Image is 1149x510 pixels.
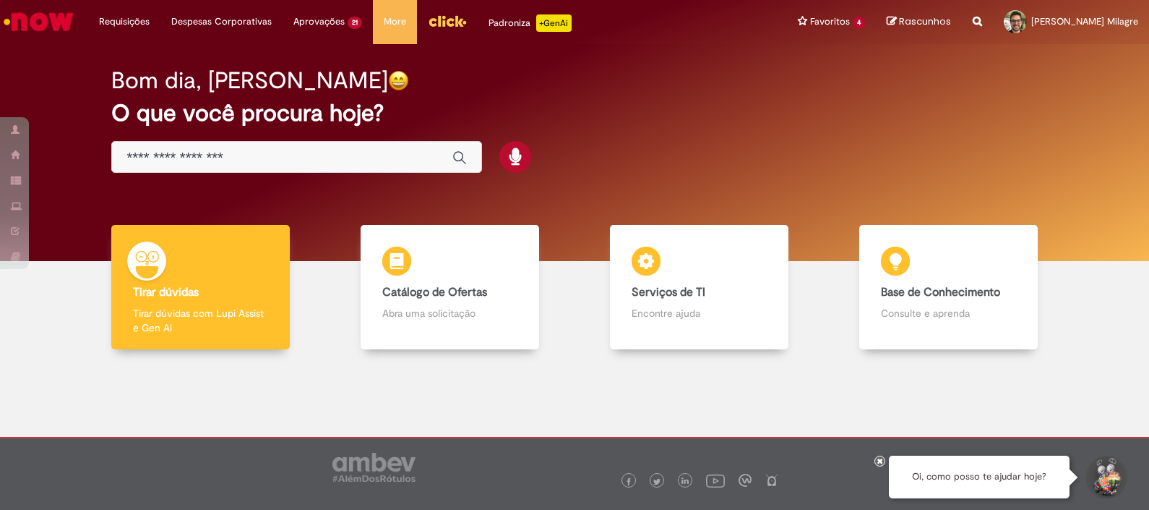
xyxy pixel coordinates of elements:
[706,471,725,490] img: logo_footer_youtube.png
[133,306,268,335] p: Tirar dúvidas com Lupi Assist e Gen Ai
[1,7,76,36] img: ServiceNow
[171,14,272,29] span: Despesas Corporativas
[765,474,778,487] img: logo_footer_naosei.png
[810,14,850,29] span: Favoritos
[632,285,705,299] b: Serviços de TI
[536,14,572,32] p: +GenAi
[489,14,572,32] div: Padroniza
[681,477,689,486] img: logo_footer_linkedin.png
[348,17,362,29] span: 21
[388,70,409,91] img: happy-face.png
[111,68,388,93] h2: Bom dia, [PERSON_NAME]
[1031,15,1138,27] span: [PERSON_NAME] Milagre
[853,17,865,29] span: 4
[653,478,660,485] img: logo_footer_twitter.png
[133,285,199,299] b: Tirar dúvidas
[574,225,824,350] a: Serviços de TI Encontre ajuda
[382,285,487,299] b: Catálogo de Ofertas
[293,14,345,29] span: Aprovações
[881,285,1000,299] b: Base de Conhecimento
[99,14,150,29] span: Requisições
[76,225,325,350] a: Tirar dúvidas Tirar dúvidas com Lupi Assist e Gen Ai
[889,456,1070,498] div: Oi, como posso te ajudar hoje?
[887,15,951,29] a: Rascunhos
[384,14,406,29] span: More
[881,306,1016,320] p: Consulte e aprenda
[111,101,1037,126] h2: O que você procura hoje?
[382,306,517,320] p: Abra uma solicitação
[428,10,467,32] img: click_logo_yellow_360x200.png
[739,474,752,487] img: logo_footer_workplace.png
[899,14,951,28] span: Rascunhos
[824,225,1073,350] a: Base de Conhecimento Consulte e aprenda
[332,453,416,482] img: logo_footer_ambev_rotulo_gray.png
[625,478,632,485] img: logo_footer_facebook.png
[632,306,767,320] p: Encontre ajuda
[1084,456,1127,499] button: Iniciar Conversa de Suporte
[325,225,574,350] a: Catálogo de Ofertas Abra uma solicitação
